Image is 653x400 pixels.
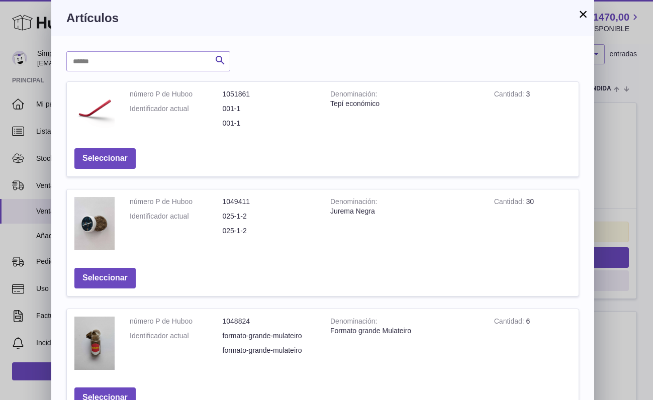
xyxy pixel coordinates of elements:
dd: 025-1-2 [223,226,316,236]
h3: Artículos [66,10,579,26]
dd: 1051861 [223,89,316,99]
dt: Identificador actual [130,212,223,221]
dd: 001-1 [223,119,316,128]
dd: formato-grande-mulateiro [223,331,316,341]
strong: Cantidad [494,197,526,208]
button: Seleccionar [74,148,136,169]
dd: 1049411 [223,197,316,207]
strong: Denominación [330,197,377,208]
img: Tepí económico [74,89,115,130]
dd: 1048824 [223,317,316,326]
dt: Identificador actual [130,104,223,114]
dd: 001-1 [223,104,316,114]
dd: formato-grande-mulateiro [223,346,316,355]
dt: número P de Huboo [130,317,223,326]
td: 30 [487,189,579,260]
dt: número P de Huboo [130,89,223,99]
strong: Cantidad [494,90,526,101]
div: Formato grande Mulateiro [330,326,479,336]
strong: Denominación [330,317,377,328]
strong: Cantidad [494,317,526,328]
div: Jurema Negra [330,207,479,216]
button: Seleccionar [74,268,136,288]
img: Formato grande Mulateiro [74,317,115,370]
td: 3 [487,82,579,141]
dt: Identificador actual [130,331,223,341]
dd: 025-1-2 [223,212,316,221]
dt: número P de Huboo [130,197,223,207]
button: × [577,8,589,20]
div: Tepí económico [330,99,479,109]
strong: Denominación [330,90,377,101]
td: 6 [487,309,579,380]
img: Jurema Negra [74,197,115,250]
